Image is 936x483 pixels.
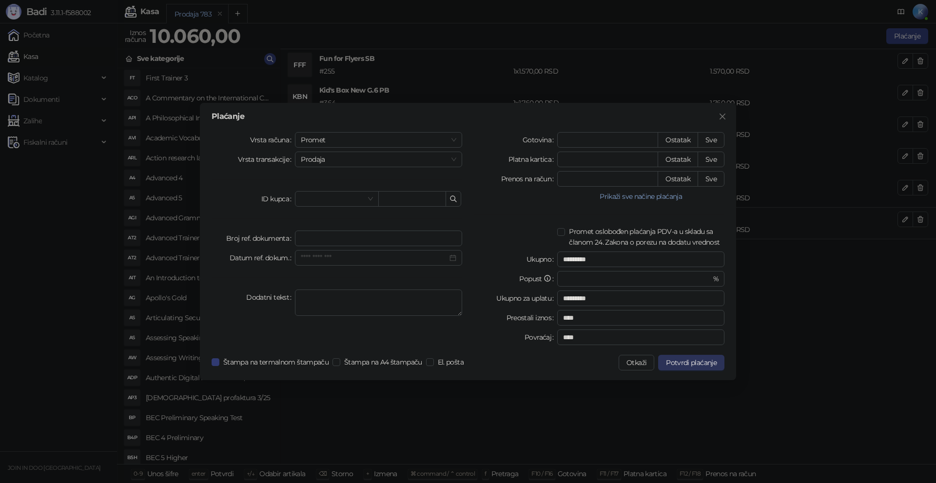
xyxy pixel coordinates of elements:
span: Zatvori [715,113,730,120]
button: Sve [698,152,724,167]
label: Povraćaj [525,329,557,345]
label: Dodatni tekst [246,290,295,305]
button: Sve [698,171,724,187]
label: Prenos na račun [501,171,558,187]
span: Promet [301,133,456,147]
input: Datum ref. dokum. [301,252,448,263]
input: Broj ref. dokumenta [295,231,462,246]
label: Preostali iznos [507,310,558,326]
label: Vrsta računa [250,132,295,148]
button: Ostatak [658,171,698,187]
span: close [719,113,726,120]
button: Potvrdi plaćanje [658,355,724,370]
button: Otkaži [619,355,654,370]
button: Close [715,109,730,124]
label: Broj ref. dokumenta [226,231,295,246]
label: Vrsta transakcije [238,152,295,167]
button: Sve [698,132,724,148]
textarea: Dodatni tekst [295,290,462,316]
span: Promet oslobođen plaćanja PDV-a u skladu sa članom 24. Zakona o porezu na dodatu vrednost [565,226,724,248]
label: ID kupca [261,191,295,207]
button: Ostatak [658,152,698,167]
label: Platna kartica [508,152,557,167]
span: Prodaja [301,152,456,167]
span: Štampa na termalnom štampaču [219,357,332,367]
label: Datum ref. dokum. [230,250,295,266]
label: Ukupno za uplatu [496,290,557,306]
span: Potvrdi plaćanje [666,358,717,367]
div: Plaćanje [212,113,724,120]
button: Prikaži sve načine plaćanja [557,191,724,202]
label: Popust [519,271,557,287]
label: Ukupno [526,251,558,267]
label: Gotovina [523,132,557,148]
span: El. pošta [434,357,468,367]
button: Ostatak [658,132,698,148]
span: Štampa na A4 štampaču [340,357,426,367]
